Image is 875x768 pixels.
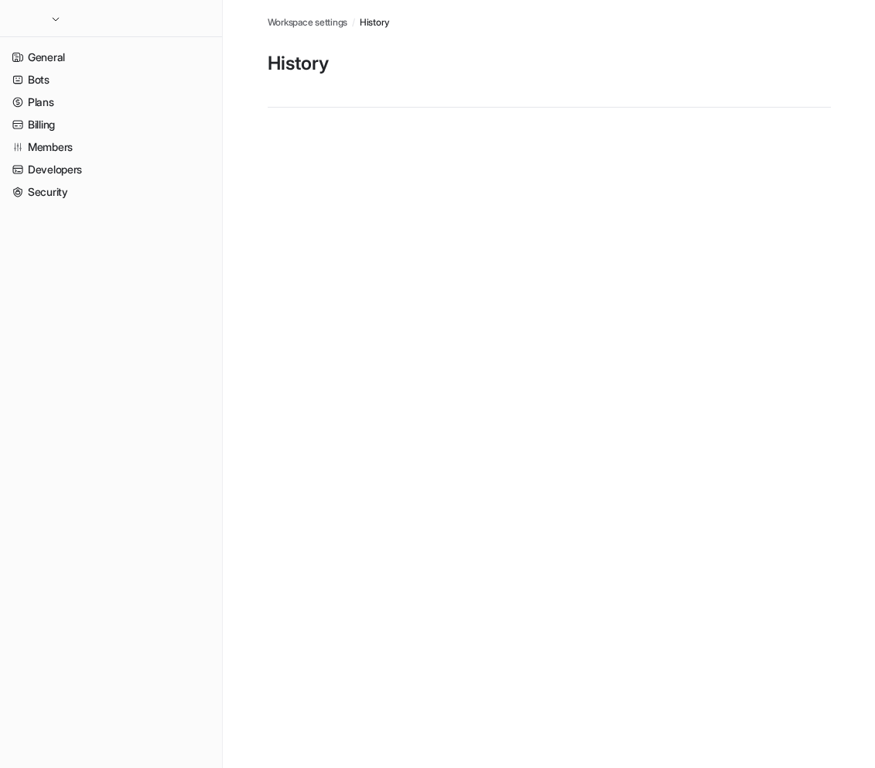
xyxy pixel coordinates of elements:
[360,15,388,29] a: History
[352,15,355,29] span: /
[268,15,348,29] a: Workspace settings
[268,51,831,76] p: History
[6,91,216,113] a: Plans
[6,69,216,91] a: Bots
[6,136,216,158] a: Members
[6,159,216,180] a: Developers
[6,46,216,68] a: General
[6,114,216,135] a: Billing
[6,181,216,203] a: Security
